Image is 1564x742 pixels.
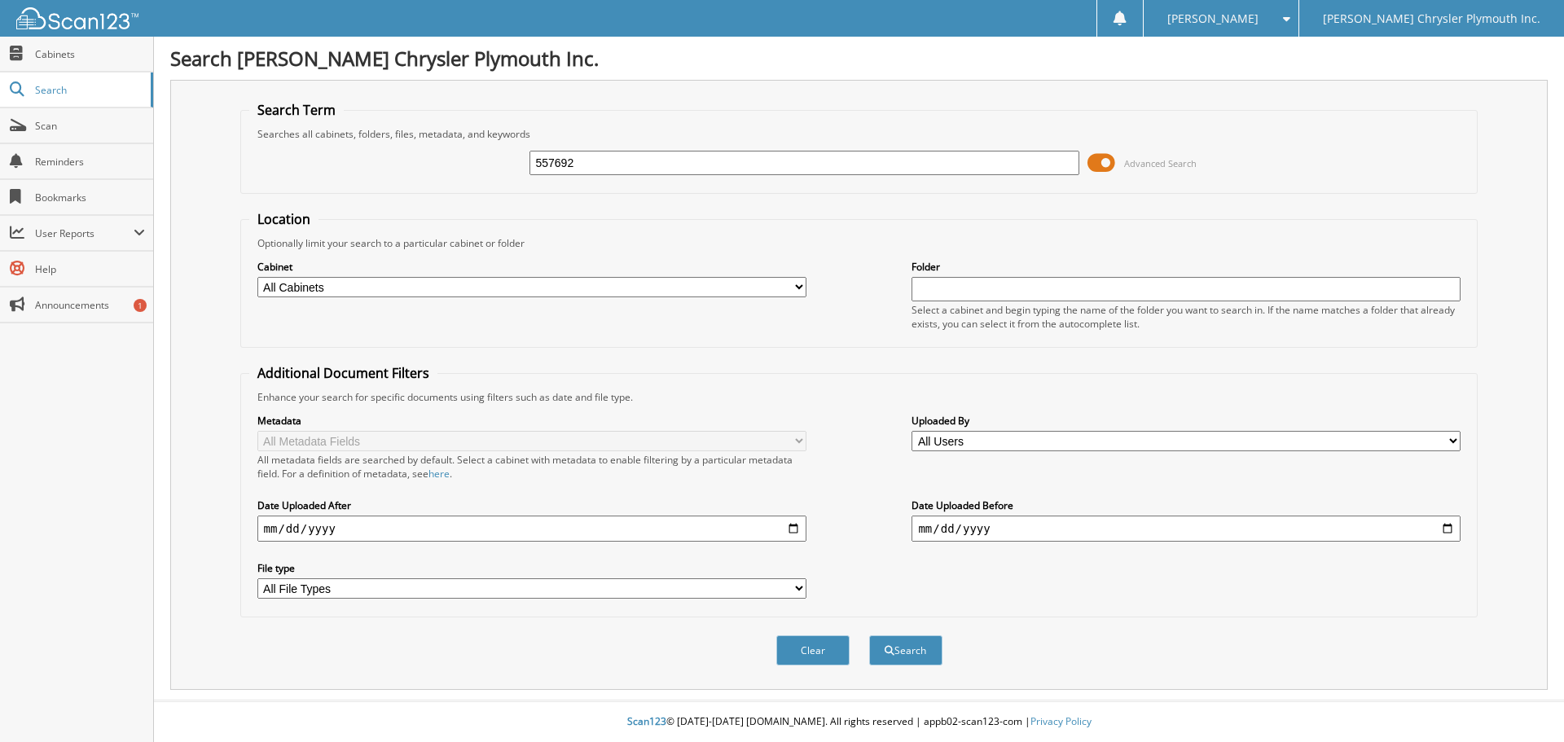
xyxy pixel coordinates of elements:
[16,7,138,29] img: scan123-logo-white.svg
[1124,157,1197,169] span: Advanced Search
[257,260,806,274] label: Cabinet
[35,226,134,240] span: User Reports
[869,635,942,665] button: Search
[249,236,1470,250] div: Optionally limit your search to a particular cabinet or folder
[35,83,143,97] span: Search
[1030,714,1092,728] a: Privacy Policy
[1167,14,1259,24] span: [PERSON_NAME]
[154,702,1564,742] div: © [DATE]-[DATE] [DOMAIN_NAME]. All rights reserved | appb02-scan123-com |
[257,414,806,428] label: Metadata
[912,303,1461,331] div: Select a cabinet and begin typing the name of the folder you want to search in. If the name match...
[257,516,806,542] input: start
[627,714,666,728] span: Scan123
[170,45,1548,72] h1: Search [PERSON_NAME] Chrysler Plymouth Inc.
[257,453,806,481] div: All metadata fields are searched by default. Select a cabinet with metadata to enable filtering b...
[249,210,319,228] legend: Location
[249,390,1470,404] div: Enhance your search for specific documents using filters such as date and file type.
[249,127,1470,141] div: Searches all cabinets, folders, files, metadata, and keywords
[912,516,1461,542] input: end
[257,561,806,575] label: File type
[35,262,145,276] span: Help
[428,467,450,481] a: here
[912,414,1461,428] label: Uploaded By
[35,47,145,61] span: Cabinets
[35,119,145,133] span: Scan
[249,101,344,119] legend: Search Term
[35,191,145,204] span: Bookmarks
[1323,14,1540,24] span: [PERSON_NAME] Chrysler Plymouth Inc.
[134,299,147,312] div: 1
[249,364,437,382] legend: Additional Document Filters
[912,498,1461,512] label: Date Uploaded Before
[35,155,145,169] span: Reminders
[912,260,1461,274] label: Folder
[257,498,806,512] label: Date Uploaded After
[35,298,145,312] span: Announcements
[776,635,850,665] button: Clear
